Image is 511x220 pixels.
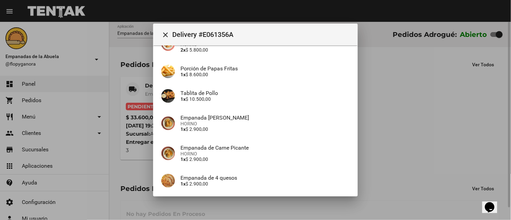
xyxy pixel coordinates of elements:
[180,156,186,162] b: 1x
[180,90,350,96] h4: Tablita de Pollo
[161,31,170,39] mat-icon: Cerrar
[180,72,350,77] p: $ 8.600,00
[180,72,186,77] b: 1x
[159,28,172,41] button: Cerrar
[180,114,350,121] h4: Empanada [PERSON_NAME]
[180,145,350,151] h4: Empanada de Carne Picante
[482,193,504,213] iframe: chat widget
[180,96,350,102] p: $ 10.500,00
[180,181,350,187] p: $ 2.900,00
[180,65,350,72] h4: Porción de Papas Fritas
[161,89,175,103] img: ed9c067f-3e4c-42d7-a28f-f68d037e69f4.jpg
[180,96,186,102] b: 1x
[180,181,186,187] b: 1x
[180,151,350,156] span: HORNO
[161,116,175,130] img: f753fea7-0f09-41b3-9a9e-ddb84fc3b359.jpg
[180,156,350,162] p: $ 2.900,00
[180,126,186,132] b: 1x
[180,47,186,53] b: 2x
[180,47,350,53] p: $ 5.800,00
[180,175,350,181] h4: Empanada de 4 quesos
[161,147,175,160] img: 244b8d39-ba06-4741-92c7-e12f1b13dfde.jpg
[180,126,350,132] p: $ 2.900,00
[161,65,175,78] img: 63460be5-15ff-4fa5-b700-33488b608956.jpg
[161,174,175,188] img: 363ca94e-5ed4-4755-8df0-ca7d50f4a994.jpg
[180,121,350,126] span: HORNO
[172,29,352,40] span: Delivery #E061356A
